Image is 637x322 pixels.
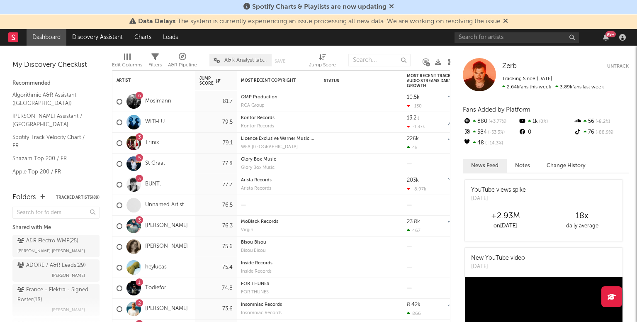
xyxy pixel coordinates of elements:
a: Charts [129,29,157,46]
div: 75.4 [199,263,233,273]
a: Unnamed Artist [145,202,184,209]
div: label: FOR THUNES [241,290,316,295]
div: Inside Records [241,261,316,266]
button: Save [275,59,285,63]
div: Insomniac Records [241,302,316,307]
a: Leads [157,29,184,46]
span: Data Delays [138,18,175,25]
span: Dismiss [389,4,394,10]
div: +2.93M [467,211,544,221]
div: Folders [12,193,36,202]
div: Status [324,78,378,83]
div: label: Inside Records [241,269,316,274]
div: Arista Records [241,186,316,191]
div: Arista Records [241,178,316,183]
div: Inside Records [241,269,316,274]
div: 226k [407,136,419,141]
span: Zerb [502,63,517,70]
div: Edit Columns [112,50,142,74]
div: Recommended [12,78,100,88]
div: 48 [463,138,518,149]
div: label: Kontor Records [241,124,316,129]
div: copyright: Licence Exclusive Warner Music France [241,137,316,141]
div: 10.5k [407,95,420,100]
a: Dashboard [27,29,66,46]
div: 880 [463,116,518,127]
a: Spotify Track Velocity Chart / FR [12,133,91,150]
div: FOR THUNES [241,290,316,295]
div: 0 [518,127,573,138]
div: Jump Score [309,50,336,74]
span: +14.3 % [484,141,503,146]
div: 8.42k [407,302,421,307]
a: Discovery Assistant [66,29,129,46]
div: 13.2k [407,115,419,121]
div: 1k [518,116,573,127]
div: New YouTube video [471,254,525,263]
svg: Chart title [444,91,481,112]
div: WEA [GEOGRAPHIC_DATA] [241,145,316,149]
span: Spotify Charts & Playlists are now updating [252,4,387,10]
a: Mosimann [145,98,171,105]
div: Insomniac Records [241,311,316,315]
div: 81.7 [199,97,233,107]
div: France - Elektra - Signed Roster ( 18 ) [17,285,92,305]
div: 73.6 [199,304,233,314]
div: label: Arista Records [241,186,316,191]
button: Untrack [607,62,629,71]
span: -53.3 % [487,130,505,135]
div: 866 [407,311,421,316]
a: [PERSON_NAME] [145,243,188,250]
button: News Feed [463,159,507,173]
span: 2.64k fans this week [502,85,551,90]
input: Search for artists [455,32,579,43]
div: copyright: MoBlack Records [241,220,316,224]
div: on [DATE] [467,221,544,231]
div: 4k [407,145,418,150]
a: Algorithmic A&R Assistant ([GEOGRAPHIC_DATA]) [12,90,91,107]
div: YouTube views spike [471,186,526,195]
div: 203k [407,178,419,183]
div: Glory Box Music [241,166,316,170]
div: Filters [148,60,162,70]
div: 77.7 [199,180,233,190]
svg: Chart title [444,299,481,320]
div: copyright: QMP Production [241,95,316,100]
input: Search for folders... [12,207,100,219]
div: Jump Score [199,76,220,86]
div: 18 x [544,211,620,221]
a: ADORE / A&R Leads(29)[PERSON_NAME] [12,259,100,282]
span: [PERSON_NAME] [PERSON_NAME] [17,246,85,256]
div: label: Insomniac Records [241,311,316,315]
span: -88.9 % [594,130,613,135]
a: [PERSON_NAME] [145,305,188,312]
div: 99 + [605,31,616,37]
div: -8.97k [407,186,426,192]
div: A&R Electro WMF ( 25 ) [17,236,78,246]
div: FOR THUNES [241,282,316,286]
div: Glory Box Music [241,157,316,162]
svg: Chart title [444,112,481,133]
span: Dismiss [503,18,508,25]
div: 584 [463,127,518,138]
a: Todiefor [145,285,166,292]
div: Jump Score [309,60,336,70]
svg: Chart title [444,174,481,195]
div: Licence Exclusive Warner Music France [241,137,316,141]
a: heylucas [145,264,167,271]
span: Tracking Since: [DATE] [502,76,552,81]
div: ADORE / A&R Leads ( 29 ) [17,261,86,271]
div: [DATE] [471,195,526,203]
div: copyright: Bisou Bisou [241,240,316,245]
a: [PERSON_NAME] Assistant / [GEOGRAPHIC_DATA] [12,112,91,129]
span: 0 % [538,120,548,124]
div: copyright: FOR THUNES [241,282,316,286]
div: label: Glory Box Music [241,166,316,170]
a: Shazam Top 200 / FR [12,154,91,163]
div: A&R Pipeline [168,60,197,70]
button: Tracked Artists(89) [56,195,100,200]
div: copyright: Glory Box Music [241,157,316,162]
span: : The system is currently experiencing an issue processing all new data. We are working on resolv... [138,18,501,25]
div: A&R Pipeline [168,50,197,74]
a: A&R Electro WMF(25)[PERSON_NAME] [PERSON_NAME] [12,235,100,257]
